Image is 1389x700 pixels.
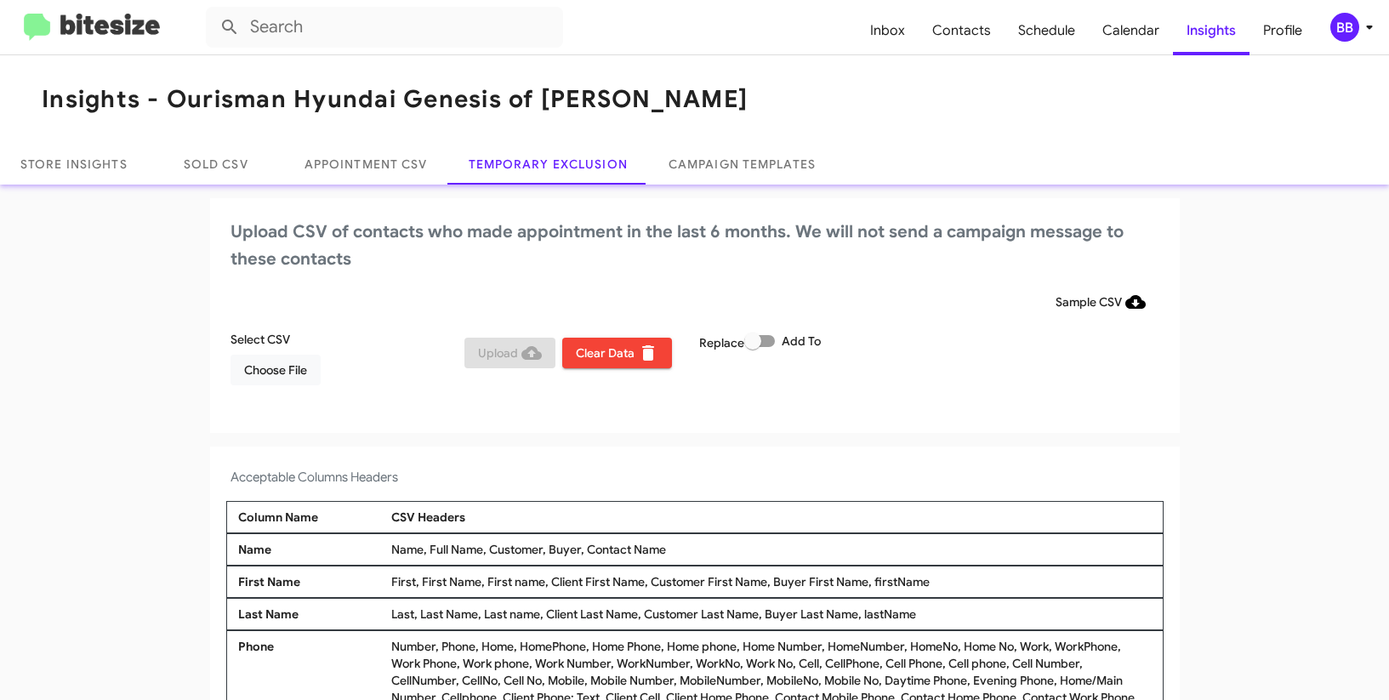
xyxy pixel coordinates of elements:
[478,338,542,368] span: Upload
[1330,13,1359,42] div: BB
[234,509,388,526] div: Column Name
[387,573,1155,590] div: First, First Name, First name, Client First Name, Customer First Name, Buyer First Name, firstName
[234,573,388,590] div: First Name
[148,144,284,185] a: Sold CSV
[695,331,930,399] div: Replace
[919,6,1005,55] a: Contacts
[448,144,648,185] a: Temporary Exclusion
[1173,6,1250,55] a: Insights
[387,509,1155,526] div: CSV Headers
[1005,6,1089,55] a: Schedule
[231,331,290,348] label: Select CSV
[387,606,1155,623] div: Last, Last Name, Last name, Client Last Name, Customer Last Name, Buyer Last Name, lastName
[1316,13,1370,42] button: BB
[576,338,658,368] span: Clear Data
[234,606,388,623] div: Last Name
[234,541,388,558] div: Name
[42,86,748,113] h1: Insights - Ourisman Hyundai Genesis of [PERSON_NAME]
[857,6,919,55] a: Inbox
[244,355,307,385] span: Choose File
[231,467,1159,487] h4: Acceptable Columns Headers
[1056,287,1146,317] span: Sample CSV
[231,219,1159,273] h2: Upload CSV of contacts who made appointment in the last 6 months. We will not send a campaign mes...
[1250,6,1316,55] a: Profile
[1042,287,1159,317] button: Sample CSV
[464,338,555,368] button: Upload
[1089,6,1173,55] a: Calendar
[562,338,672,368] button: Clear Data
[206,7,563,48] input: Search
[231,355,321,385] button: Choose File
[782,331,821,351] span: Add To
[648,144,836,185] a: Campaign Templates
[387,541,1155,558] div: Name, Full Name, Customer, Buyer, Contact Name
[284,144,448,185] a: Appointment CSV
